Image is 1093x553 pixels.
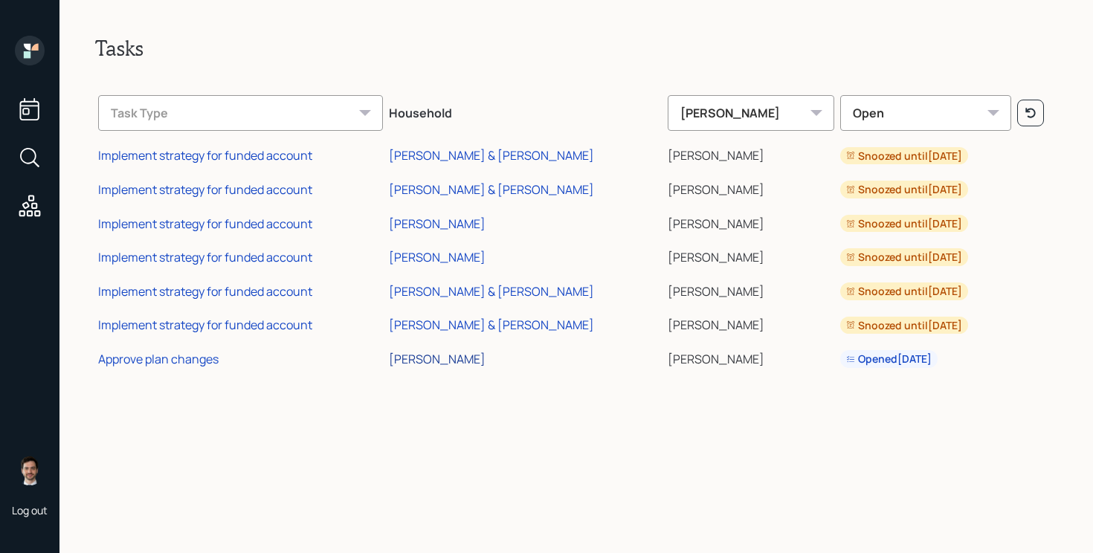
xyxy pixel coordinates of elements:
div: Task Type [98,95,383,131]
div: Implement strategy for funded account [98,249,312,265]
div: Snoozed until [DATE] [846,182,962,197]
div: Opened [DATE] [846,352,932,366]
div: [PERSON_NAME] & [PERSON_NAME] [389,181,594,198]
td: [PERSON_NAME] [665,137,837,171]
div: Open [840,95,1011,131]
div: Implement strategy for funded account [98,283,312,300]
div: Implement strategy for funded account [98,147,312,164]
h2: Tasks [95,36,1057,61]
div: Implement strategy for funded account [98,216,312,232]
div: Approve plan changes [98,351,219,367]
div: [PERSON_NAME] & [PERSON_NAME] [389,147,594,164]
div: Log out [12,503,48,517]
div: Implement strategy for funded account [98,317,312,333]
td: [PERSON_NAME] [665,238,837,272]
div: Snoozed until [DATE] [846,149,962,164]
td: [PERSON_NAME] [665,306,837,340]
div: [PERSON_NAME] & [PERSON_NAME] [389,317,594,333]
div: [PERSON_NAME] [389,351,486,367]
div: Implement strategy for funded account [98,181,312,198]
div: Snoozed until [DATE] [846,318,962,333]
div: Snoozed until [DATE] [846,250,962,265]
div: [PERSON_NAME] [668,95,834,131]
div: [PERSON_NAME] [389,249,486,265]
td: [PERSON_NAME] [665,204,837,239]
td: [PERSON_NAME] [665,340,837,374]
td: [PERSON_NAME] [665,170,837,204]
td: [PERSON_NAME] [665,272,837,306]
div: Snoozed until [DATE] [846,216,962,231]
div: Snoozed until [DATE] [846,284,962,299]
img: jonah-coleman-headshot.png [15,456,45,485]
div: [PERSON_NAME] & [PERSON_NAME] [389,283,594,300]
div: [PERSON_NAME] [389,216,486,232]
th: Household [386,85,665,137]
